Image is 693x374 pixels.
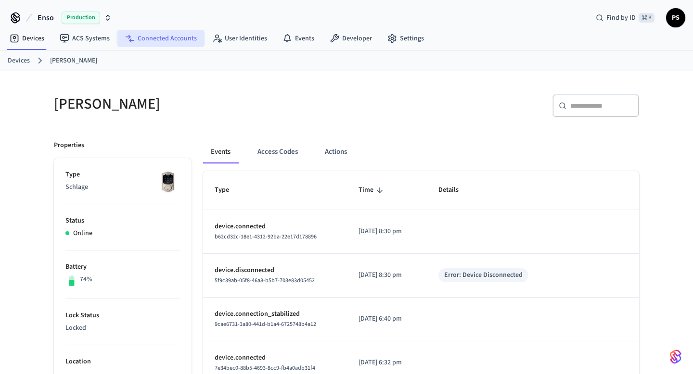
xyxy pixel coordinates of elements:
button: Events [203,140,238,163]
p: Online [73,228,92,238]
h5: [PERSON_NAME] [54,94,341,114]
p: Status [65,216,180,226]
p: Schlage [65,182,180,192]
a: Connected Accounts [117,30,205,47]
button: PS [666,8,685,27]
a: Events [275,30,322,47]
p: [DATE] 6:32 pm [359,358,415,368]
p: [DATE] 8:30 pm [359,270,415,280]
span: 5f9c39ab-05f8-46a8-b5b7-703e83d05452 [215,276,315,285]
button: Access Codes [250,140,306,163]
span: Find by ID [606,13,636,23]
p: 74% [80,274,92,285]
img: Schlage Sense Smart Deadbolt with Camelot Trim, Front [156,170,180,194]
p: Location [65,357,180,367]
a: User Identities [205,30,275,47]
p: [DATE] 6:40 pm [359,314,415,324]
span: b62cd32c-18e1-4312-92ba-22e17d178896 [215,233,317,241]
p: device.connection_stabilized [215,309,335,319]
span: 7e34bec0-88b5-4693-8cc9-fb4a0adb31f4 [215,364,315,372]
span: Time [359,183,386,198]
p: Properties [54,140,84,150]
p: device.connected [215,353,335,363]
span: Enso [38,12,54,24]
div: Find by ID⌘ K [588,9,662,26]
span: Type [215,183,242,198]
span: 9cae6731-3a80-441d-b1a4-6725748b4a12 [215,320,316,328]
p: Type [65,170,180,180]
a: [PERSON_NAME] [50,56,97,66]
div: ant example [203,140,639,163]
a: Devices [8,56,30,66]
p: device.disconnected [215,265,335,275]
p: Battery [65,262,180,272]
span: Details [438,183,471,198]
p: device.connected [215,222,335,232]
div: Error: Device Disconnected [444,270,523,280]
img: SeamLogoGradient.69752ec5.svg [670,349,681,364]
span: ⌘ K [639,13,654,23]
span: PS [667,9,684,26]
p: [DATE] 8:30 pm [359,226,415,237]
p: Lock Status [65,311,180,321]
a: ACS Systems [52,30,117,47]
a: Settings [380,30,432,47]
a: Developer [322,30,380,47]
p: Locked [65,323,180,333]
button: Actions [317,140,355,163]
span: Production [62,12,100,24]
a: Devices [2,30,52,47]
